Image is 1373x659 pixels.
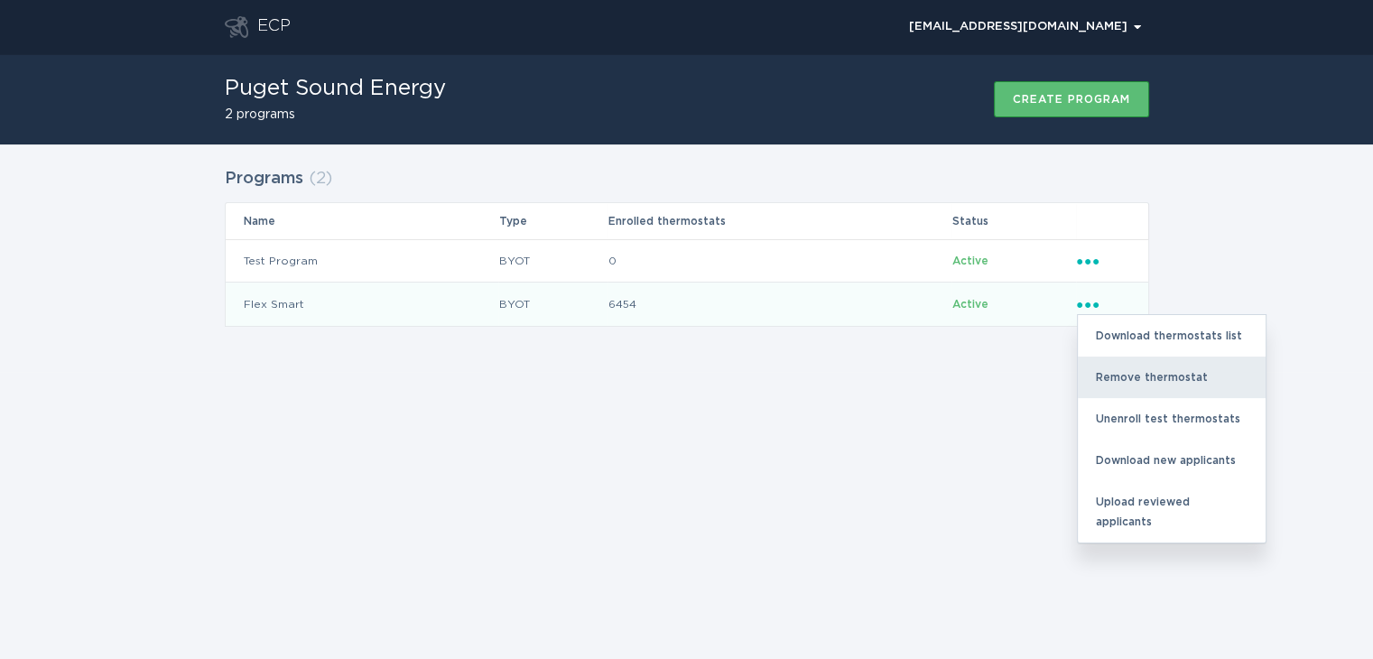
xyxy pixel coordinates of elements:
h2: Programs [225,162,303,195]
div: Popover menu [901,14,1149,41]
h1: Puget Sound Energy [225,78,446,99]
span: Active [952,299,988,310]
td: Flex Smart [226,283,498,326]
div: Download thermostats list [1078,315,1266,357]
span: ( 2 ) [309,171,332,187]
button: Create program [994,81,1149,117]
div: Popover menu [1077,251,1130,271]
div: Unenroll test thermostats [1078,398,1266,440]
td: BYOT [498,239,608,283]
tr: 99594c4f6ff24edb8ece91689c11225c [226,239,1148,283]
th: Type [498,203,608,239]
button: Open user account details [901,14,1149,41]
div: Remove thermostat [1078,357,1266,398]
td: 6454 [608,283,951,326]
td: 0 [608,239,951,283]
button: Go to dashboard [225,16,248,38]
tr: 5f1247f2c0434ff9aaaf0393365fb9fe [226,283,1148,326]
td: BYOT [498,283,608,326]
div: Create program [1013,94,1130,105]
tr: Table Headers [226,203,1148,239]
td: Test Program [226,239,498,283]
th: Enrolled thermostats [608,203,951,239]
span: Active [952,255,988,266]
div: [EMAIL_ADDRESS][DOMAIN_NAME] [909,22,1141,32]
th: Name [226,203,498,239]
div: Upload reviewed applicants [1078,481,1266,543]
div: ECP [257,16,291,38]
th: Status [951,203,1076,239]
h2: 2 programs [225,108,446,121]
div: Download new applicants [1078,440,1266,481]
